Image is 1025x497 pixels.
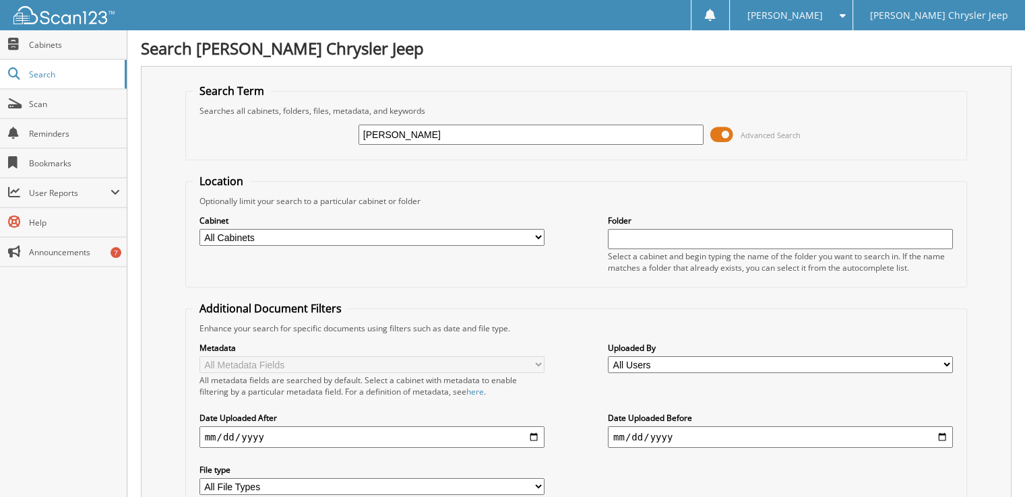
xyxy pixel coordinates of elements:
[29,69,118,80] span: Search
[13,6,115,24] img: scan123-logo-white.svg
[29,39,120,51] span: Cabinets
[29,158,120,169] span: Bookmarks
[193,84,271,98] legend: Search Term
[141,37,1012,59] h1: Search [PERSON_NAME] Chrysler Jeep
[870,11,1008,20] span: [PERSON_NAME] Chrysler Jeep
[199,464,545,475] label: File type
[199,426,545,448] input: start
[608,342,953,354] label: Uploaded By
[608,412,953,424] label: Date Uploaded Before
[193,174,250,189] legend: Location
[466,386,484,397] a: here
[199,342,545,354] label: Metadata
[747,11,822,20] span: [PERSON_NAME]
[608,215,953,226] label: Folder
[111,247,121,258] div: 7
[199,374,545,397] div: All metadata fields are searched by default. Select a cabinet with metadata to enable filtering b...
[193,301,348,316] legend: Additional Document Filters
[608,251,953,273] div: Select a cabinet and begin typing the name of the folder you want to search in. If the name match...
[741,130,801,140] span: Advanced Search
[29,98,120,110] span: Scan
[193,323,960,334] div: Enhance your search for specific documents using filters such as date and file type.
[29,217,120,228] span: Help
[29,128,120,139] span: Reminders
[193,195,960,207] div: Optionally limit your search to a particular cabinet or folder
[193,105,960,117] div: Searches all cabinets, folders, files, metadata, and keywords
[199,215,545,226] label: Cabinet
[29,246,120,258] span: Announcements
[608,426,953,448] input: end
[199,412,545,424] label: Date Uploaded After
[29,187,111,199] span: User Reports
